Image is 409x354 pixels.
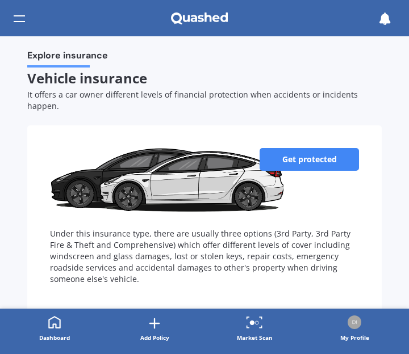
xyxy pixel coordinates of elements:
a: Add Policy [105,309,204,349]
div: Dashboard [39,332,70,343]
div: Market Scan [237,332,273,343]
a: Get protected [260,148,359,171]
div: My Profile [340,332,369,343]
span: Explore insurance [27,50,108,65]
div: Add Policy [140,332,169,343]
span: It offers a car owner different levels of financial protection when accidents or incidents happen. [27,89,358,111]
a: Dashboard [5,309,105,349]
img: Profile [348,315,361,329]
a: ProfileMy Profile [304,309,404,349]
span: Things to know about Vehicle Insurance [50,306,322,324]
a: Market Scan [204,309,304,349]
span: Vehicle insurance [27,69,147,87]
div: Under this insurance type, there are usually three options (3rd Party, 3rd Party Fire & Theft and... [50,228,359,285]
img: Vehicle insurance [50,148,283,216]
